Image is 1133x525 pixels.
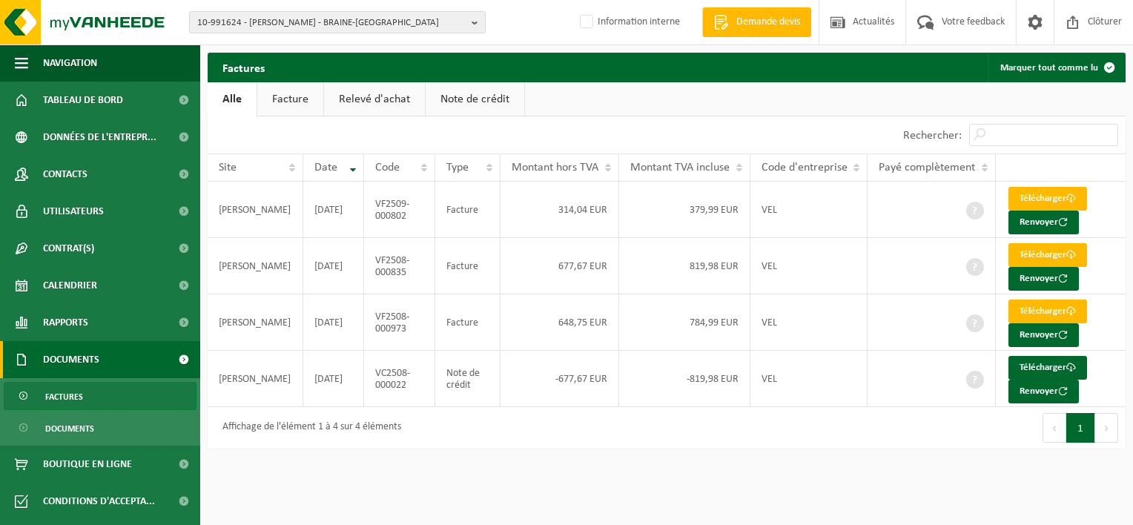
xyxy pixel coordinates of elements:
[1043,413,1066,443] button: Previous
[189,11,486,33] button: 10-991624 - [PERSON_NAME] - BRAINE-[GEOGRAPHIC_DATA]
[501,351,619,407] td: -677,67 EUR
[426,82,524,116] a: Note de crédit
[43,44,97,82] span: Navigation
[197,12,466,34] span: 10-991624 - [PERSON_NAME] - BRAINE-[GEOGRAPHIC_DATA]
[1008,323,1079,347] button: Renvoyer
[303,351,364,407] td: [DATE]
[43,82,123,119] span: Tableau de bord
[577,11,680,33] label: Information interne
[364,182,435,238] td: VF2509-000802
[630,162,730,174] span: Montant TVA incluse
[988,53,1124,82] button: Marquer tout comme lu
[1008,267,1079,291] button: Renvoyer
[375,162,400,174] span: Code
[324,82,425,116] a: Relevé d'achat
[208,82,257,116] a: Alle
[364,238,435,294] td: VF2508-000835
[364,294,435,351] td: VF2508-000973
[435,351,501,407] td: Note de crédit
[619,351,750,407] td: -819,98 EUR
[1008,300,1087,323] a: Télécharger
[43,446,132,483] span: Boutique en ligne
[45,415,94,443] span: Documents
[43,230,94,267] span: Contrat(s)
[303,182,364,238] td: [DATE]
[1066,413,1095,443] button: 1
[4,382,196,410] a: Factures
[750,238,868,294] td: VEL
[257,82,323,116] a: Facture
[619,294,750,351] td: 784,99 EUR
[303,238,364,294] td: [DATE]
[43,483,155,520] span: Conditions d'accepta...
[501,294,619,351] td: 648,75 EUR
[43,119,156,156] span: Données de l'entrepr...
[501,182,619,238] td: 314,04 EUR
[750,182,868,238] td: VEL
[733,15,804,30] span: Demande devis
[619,182,750,238] td: 379,99 EUR
[435,294,501,351] td: Facture
[215,415,401,441] div: Affichage de l'élément 1 à 4 sur 4 éléments
[43,156,87,193] span: Contacts
[512,162,598,174] span: Montant hors TVA
[208,351,303,407] td: [PERSON_NAME]
[446,162,469,174] span: Type
[43,193,104,230] span: Utilisateurs
[43,304,88,341] span: Rapports
[219,162,237,174] span: Site
[208,238,303,294] td: [PERSON_NAME]
[1008,356,1087,380] a: Télécharger
[903,130,962,142] label: Rechercher:
[303,294,364,351] td: [DATE]
[750,351,868,407] td: VEL
[435,182,501,238] td: Facture
[702,7,811,37] a: Demande devis
[750,294,868,351] td: VEL
[364,351,435,407] td: VC2508-000022
[435,238,501,294] td: Facture
[208,53,280,82] h2: Factures
[45,383,83,411] span: Factures
[4,414,196,442] a: Documents
[314,162,337,174] span: Date
[1008,187,1087,211] a: Télécharger
[1008,211,1079,234] button: Renvoyer
[208,182,303,238] td: [PERSON_NAME]
[1008,243,1087,267] a: Télécharger
[501,238,619,294] td: 677,67 EUR
[43,341,99,378] span: Documents
[208,294,303,351] td: [PERSON_NAME]
[43,267,97,304] span: Calendrier
[1008,380,1079,403] button: Renvoyer
[762,162,848,174] span: Code d'entreprise
[879,162,975,174] span: Payé complètement
[619,238,750,294] td: 819,98 EUR
[1095,413,1118,443] button: Next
